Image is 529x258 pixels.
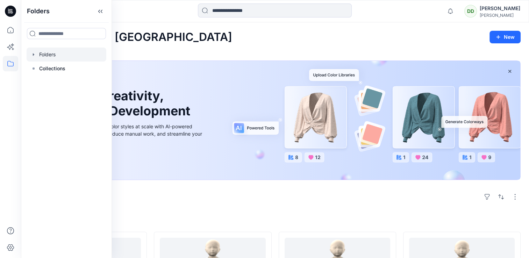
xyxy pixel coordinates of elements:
h4: Styles [29,216,521,225]
a: Discover more [47,153,204,167]
h1: Unleash Creativity, Speed Up Development [47,88,193,119]
div: Explore ideas faster and recolor styles at scale with AI-powered tools that boost creativity, red... [47,123,204,145]
div: [PERSON_NAME] [480,4,520,13]
div: DD [464,5,477,17]
h2: Welcome back, [GEOGRAPHIC_DATA] [29,31,232,44]
button: New [489,31,521,43]
div: [PERSON_NAME] [480,13,520,18]
p: Collections [39,64,65,73]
